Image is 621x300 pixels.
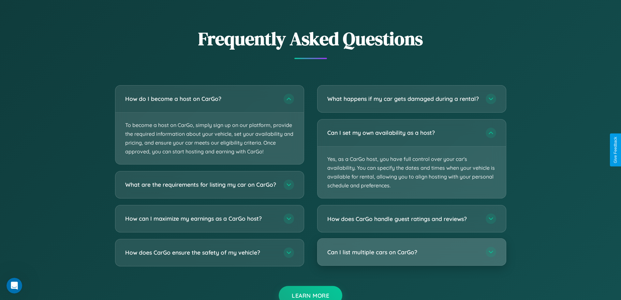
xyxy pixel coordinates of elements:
[125,181,277,189] h3: What are the requirements for listing my car on CarGo?
[125,95,277,103] h3: How do I become a host on CarGo?
[125,249,277,257] h3: How does CarGo ensure the safety of my vehicle?
[115,26,506,51] h2: Frequently Asked Questions
[327,95,479,103] h3: What happens if my car gets damaged during a rental?
[7,278,22,293] iframe: Intercom live chat
[318,147,506,198] p: Yes, as a CarGo host, you have full control over your car's availability. You can specify the dat...
[327,129,479,137] h3: Can I set my own availability as a host?
[613,137,618,163] div: Give Feedback
[327,248,479,256] h3: Can I list multiple cars on CarGo?
[125,215,277,223] h3: How can I maximize my earnings as a CarGo host?
[327,215,479,223] h3: How does CarGo handle guest ratings and reviews?
[115,113,304,165] p: To become a host on CarGo, simply sign up on our platform, provide the required information about...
